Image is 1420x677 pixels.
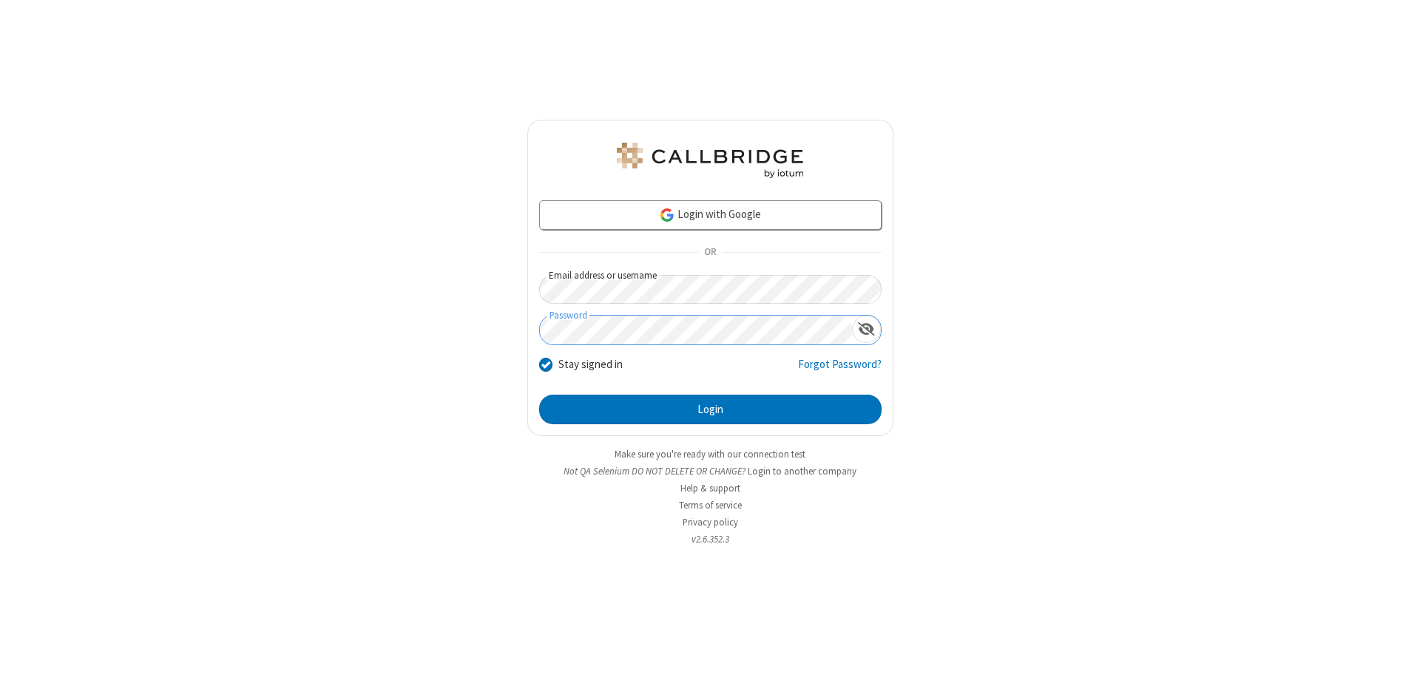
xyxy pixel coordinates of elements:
a: Terms of service [679,499,742,511]
input: Email address or username [539,275,882,304]
button: Login [539,395,882,424]
input: Password [540,316,852,344]
li: v2.6.352.3 [527,532,893,546]
a: Help & support [680,482,740,494]
iframe: Chat [1383,639,1409,667]
a: Login with Google [539,200,882,230]
img: google-icon.png [659,207,675,223]
a: Forgot Password? [798,356,882,384]
button: Login to another company [748,464,856,478]
div: Show password [852,316,881,343]
img: QA Selenium DO NOT DELETE OR CHANGE [614,143,806,178]
label: Stay signed in [558,356,623,373]
a: Make sure you're ready with our connection test [615,448,805,460]
span: OR [698,242,722,263]
a: Privacy policy [683,516,738,528]
li: Not QA Selenium DO NOT DELETE OR CHANGE? [527,464,893,478]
